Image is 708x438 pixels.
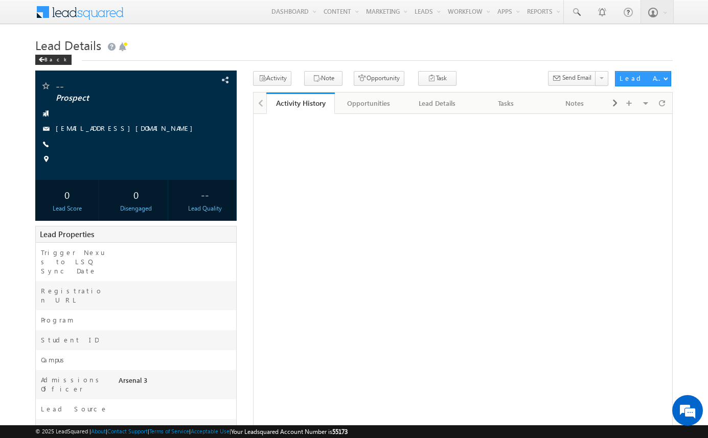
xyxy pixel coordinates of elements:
span: Your Leadsquared Account Number is [231,428,348,435]
a: Activity History [266,93,335,114]
div: Notes [549,97,600,109]
span: -- [56,81,180,91]
div: 0 [107,185,165,204]
span: 55173 [332,428,348,435]
span: Prospect [56,93,180,103]
label: Program [41,315,74,325]
a: Tasks [472,93,541,114]
div: Back [35,55,72,65]
a: Opportunities [335,93,403,114]
div: Lead Quality [176,204,234,213]
a: [EMAIL_ADDRESS][DOMAIN_NAME] [56,124,198,132]
label: Lead Age [41,424,89,433]
a: Terms of Service [149,428,189,434]
button: Note [304,71,342,86]
span: © 2025 LeadSquared | | | | | [35,427,348,436]
label: Registration URL [41,286,108,305]
a: About [91,428,106,434]
a: Acceptable Use [191,428,230,434]
span: Arsenal 3 [119,376,147,384]
label: Admissions Officer [41,375,108,394]
a: Contact Support [107,428,148,434]
label: Trigger Nexus to LSQ Sync Date [41,248,108,275]
a: Notes [541,93,609,114]
button: Lead Actions [615,71,671,86]
span: Send Email [562,73,591,82]
a: Lead Details [403,93,472,114]
button: Send Email [548,71,596,86]
span: Lead Properties [40,229,94,239]
label: Lead Source [41,404,108,413]
button: Activity [253,71,291,86]
div: Disengaged [107,204,165,213]
span: Lead Details [35,37,101,53]
a: Back [35,54,77,63]
label: Student ID [41,335,99,344]
div: -- [176,185,234,204]
button: Task [418,71,456,86]
div: Lead Details [412,97,463,109]
div: Tasks [481,97,532,109]
div: 0 [38,185,96,204]
div: Activity History [274,98,327,108]
div: Opportunities [343,97,394,109]
label: Campus [41,355,68,364]
div: Lead Score [38,204,96,213]
button: Opportunity [354,71,404,86]
div: Lead Actions [620,74,663,83]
